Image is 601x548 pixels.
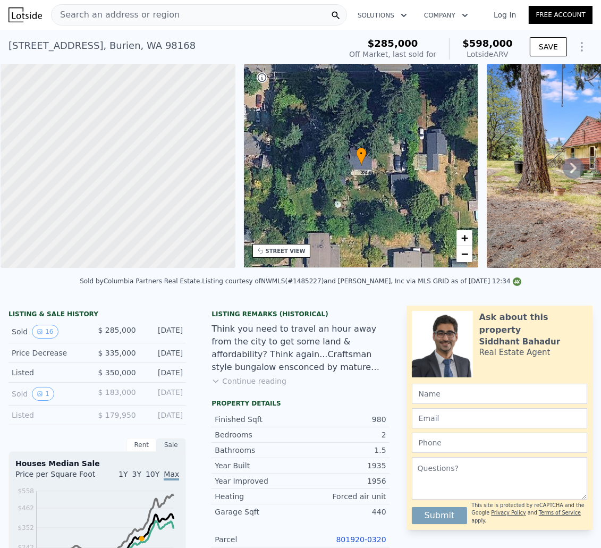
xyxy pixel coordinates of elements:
div: Year Built [215,460,300,471]
div: 440 [300,507,386,517]
div: • [356,147,367,166]
a: Zoom out [456,246,472,262]
div: Bedrooms [215,429,300,440]
input: Name [412,384,587,404]
span: Search an address or region [52,9,180,21]
span: − [461,247,468,260]
button: Continue reading [211,376,286,386]
span: + [461,231,468,245]
span: $ 335,000 [98,349,136,357]
div: Bathrooms [215,445,300,456]
div: Real Estate Agent [479,347,551,358]
div: 980 [300,414,386,425]
input: Phone [412,433,587,453]
div: Think you need to travel an hour away from the city to get some land & affordability? Think again... [211,323,389,374]
img: Lotside [9,7,42,22]
div: Year Improved [215,476,300,486]
div: This site is protected by reCAPTCHA and the Google and apply. [471,502,587,525]
div: Sold [12,325,89,339]
tspan: $558 [18,487,34,495]
div: [DATE] [145,387,183,401]
div: Price per Square Foot [15,469,97,486]
tspan: $352 [18,524,34,532]
div: Price Decrease [12,348,89,358]
span: 3Y [132,470,141,478]
div: Lotside ARV [462,49,513,60]
a: Log In [481,10,529,20]
span: 10Y [146,470,159,478]
div: Ask about this property [479,311,587,336]
div: Rent [126,438,156,452]
div: 1.5 [300,445,386,456]
span: • [356,149,367,158]
div: Off Market, last sold for [349,49,436,60]
div: Sale [156,438,186,452]
div: [DATE] [145,325,183,339]
a: Free Account [529,6,592,24]
span: $ 179,950 [98,411,136,419]
span: $285,000 [368,38,418,49]
div: Finished Sqft [215,414,300,425]
span: $ 285,000 [98,326,136,334]
a: Terms of Service [539,510,581,516]
div: Parcel [215,534,300,545]
div: 1956 [300,476,386,486]
span: 1Y [118,470,128,478]
a: 801920-0320 [336,535,386,544]
input: Email [412,408,587,428]
div: [DATE] [145,348,183,358]
button: SAVE [530,37,567,56]
button: Submit [412,507,468,524]
div: 2 [300,429,386,440]
div: Listing courtesy of NWMLS (#1485227) and [PERSON_NAME], Inc via MLS GRID as of [DATE] 12:34 [202,277,521,285]
div: Forced air unit [300,491,386,502]
button: Solutions [349,6,416,25]
span: $ 183,000 [98,388,136,397]
span: $ 350,000 [98,368,136,377]
button: View historical data [32,325,58,339]
a: Zoom in [456,230,472,246]
div: [DATE] [145,367,183,378]
div: [STREET_ADDRESS] , Burien , WA 98168 [9,38,196,53]
div: Listed [12,410,89,420]
div: [DATE] [145,410,183,420]
button: View historical data [32,387,54,401]
div: Listing Remarks (Historical) [211,310,389,318]
div: Property details [211,399,389,408]
div: Houses Median Sale [15,458,179,469]
div: Garage Sqft [215,507,300,517]
span: Max [164,470,179,480]
div: Siddhant Bahadur [479,336,560,347]
a: Privacy Policy [491,510,526,516]
div: LISTING & SALE HISTORY [9,310,186,321]
div: STREET VIEW [266,247,306,255]
span: $598,000 [462,38,513,49]
div: Heating [215,491,300,502]
div: Sold [12,387,89,401]
div: Sold by Columbia Partners Real Estate . [80,277,202,285]
tspan: $462 [18,504,34,512]
div: 1935 [300,460,386,471]
button: Show Options [571,36,592,57]
div: Listed [12,367,89,378]
button: Company [416,6,477,25]
img: NWMLS Logo [513,277,521,286]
